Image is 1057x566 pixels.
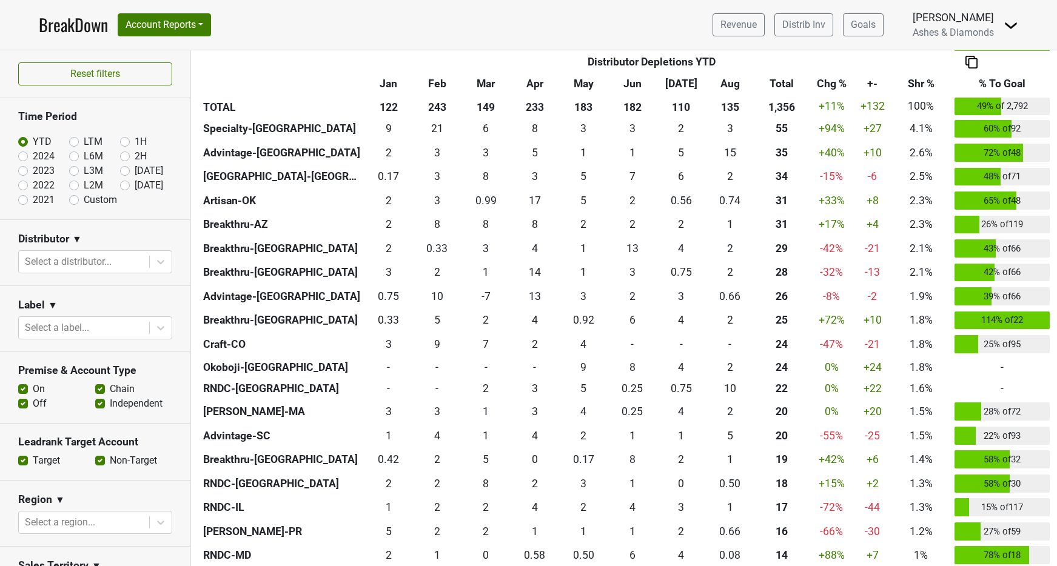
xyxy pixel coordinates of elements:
[367,312,410,328] div: 0.33
[135,164,163,178] label: [DATE]
[657,284,705,308] td: 3.25
[708,288,751,304] div: 0.66
[562,336,605,352] div: 4
[33,149,55,164] label: 2024
[367,264,410,280] div: 3
[757,264,807,280] div: 28
[367,145,410,161] div: 2
[857,121,887,136] div: +27
[110,382,135,396] label: Chain
[461,188,510,213] td: 0.99
[559,165,608,189] td: 4.585
[18,233,69,245] h3: Distributor
[660,264,703,280] div: 0.75
[135,135,147,149] label: 1H
[511,356,559,378] td: 0
[890,213,951,237] td: 2.3%
[890,332,951,356] td: 1.8%
[705,236,754,261] td: 2
[559,236,608,261] td: 1
[562,168,605,184] div: 5
[416,312,459,328] div: 5
[367,216,410,232] div: 2
[890,356,951,378] td: 1.8%
[110,396,163,411] label: Independent
[660,336,703,352] div: -
[33,164,55,178] label: 2023
[708,241,751,256] div: 2
[84,135,102,149] label: LTM
[608,94,657,118] th: 182
[965,56,978,68] img: Copy to clipboard
[660,168,703,184] div: 6
[200,213,364,237] th: Breakthru-AZ
[413,236,461,261] td: 0.334
[611,241,654,256] div: 13
[861,100,885,112] span: +132
[364,165,412,189] td: 0.165
[364,356,412,378] td: 0
[18,62,172,85] button: Reset filters
[364,213,412,237] td: 1.5
[364,188,412,213] td: 2.25
[608,261,657,285] td: 3.334
[660,216,703,232] div: 2
[465,193,508,208] div: 0.99
[559,94,608,118] th: 183
[657,236,705,261] td: 4
[461,236,510,261] td: 2.5
[200,117,364,141] th: Specialty-[GEOGRAPHIC_DATA]
[413,50,891,72] th: Distributor Depletions YTD
[713,13,765,36] a: Revenue
[18,299,45,311] h3: Label
[757,288,807,304] div: 26
[513,288,556,304] div: 13
[33,453,60,468] label: Target
[809,356,854,378] td: 0 %
[84,149,103,164] label: L6M
[364,117,412,141] td: 8.585
[754,356,809,378] th: 23.755
[84,178,103,193] label: L2M
[608,117,657,141] td: 3.167
[461,165,510,189] td: 8.085
[890,188,951,213] td: 2.3%
[608,308,657,333] td: 6.419
[200,356,364,378] th: Okoboji-[GEOGRAPHIC_DATA]
[562,216,605,232] div: 2
[413,213,461,237] td: 7.5
[33,382,45,396] label: On
[757,121,807,136] div: 55
[657,332,705,356] td: 0
[757,216,807,232] div: 31
[611,264,654,280] div: 3
[559,117,608,141] td: 3
[364,94,412,118] th: 122
[33,178,55,193] label: 2022
[513,216,556,232] div: 8
[757,241,807,256] div: 29
[608,165,657,189] td: 7.41
[951,72,1053,94] th: % To Goal: activate to sort column ascending
[200,165,364,189] th: [GEOGRAPHIC_DATA]-[GEOGRAPHIC_DATA]
[754,117,809,141] th: 55.002
[657,356,705,378] td: 4.33
[660,193,703,208] div: 0.56
[39,12,108,38] a: BreakDown
[705,261,754,285] td: 2.251
[608,236,657,261] td: 13.001
[562,264,605,280] div: 1
[18,110,172,123] h3: Time Period
[819,100,845,112] span: +11%
[809,165,854,189] td: -15 %
[611,121,654,136] div: 3
[660,121,703,136] div: 2
[705,72,754,94] th: Aug: activate to sort column ascending
[511,94,559,118] th: 233
[857,288,887,304] div: -2
[465,288,508,304] div: -7
[857,145,887,161] div: +10
[754,236,809,261] th: 28.669
[511,72,559,94] th: Apr: activate to sort column ascending
[461,94,510,118] th: 149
